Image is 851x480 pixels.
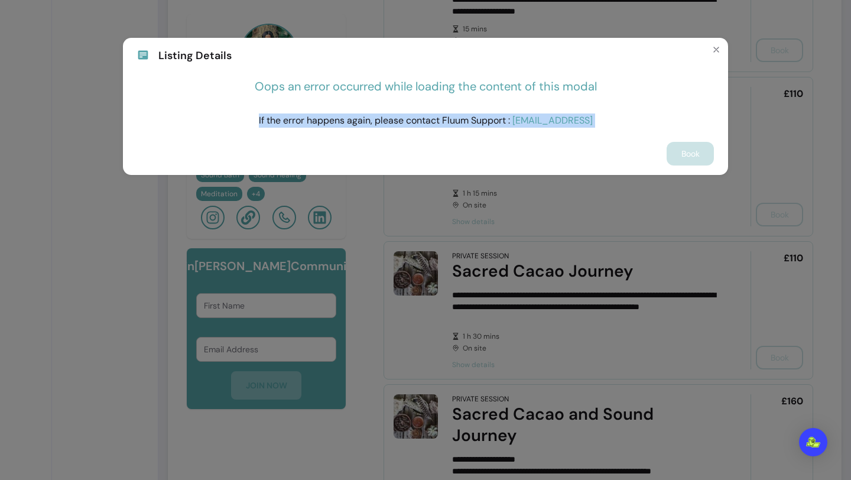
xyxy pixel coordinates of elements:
a: [EMAIL_ADDRESS] [512,114,593,127]
p: Oops an error occurred while loading the content of this modal [255,78,597,95]
p: If the error happens again, please contact Fluum Support : [259,113,593,128]
span: Listing Details [158,47,232,64]
button: Close [707,40,726,59]
div: Open Intercom Messenger [799,428,827,456]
